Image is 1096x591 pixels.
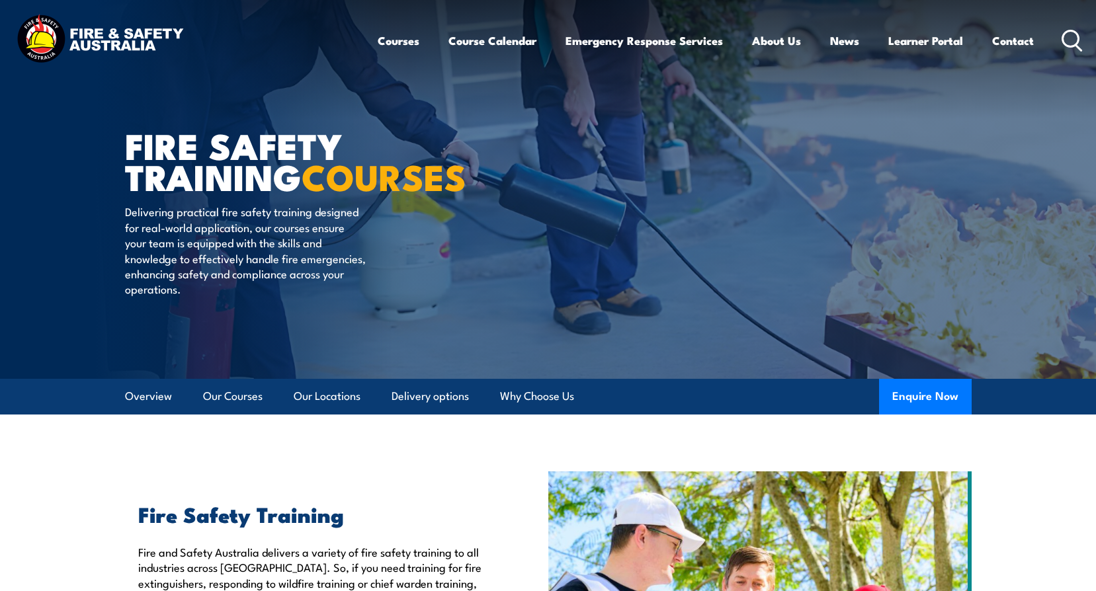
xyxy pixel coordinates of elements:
a: About Us [752,23,801,58]
a: Why Choose Us [500,379,574,414]
a: Our Locations [294,379,360,414]
a: Courses [378,23,419,58]
a: Learner Portal [888,23,963,58]
a: Emergency Response Services [566,23,723,58]
a: Delivery options [392,379,469,414]
a: News [830,23,859,58]
a: Our Courses [203,379,263,414]
h2: Fire Safety Training [138,504,487,523]
h1: FIRE SAFETY TRAINING [125,130,452,191]
button: Enquire Now [879,379,972,414]
p: Delivering practical fire safety training designed for real-world application, our courses ensure... [125,204,366,296]
a: Course Calendar [448,23,536,58]
a: Contact [992,23,1034,58]
a: Overview [125,379,172,414]
strong: COURSES [302,148,466,203]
